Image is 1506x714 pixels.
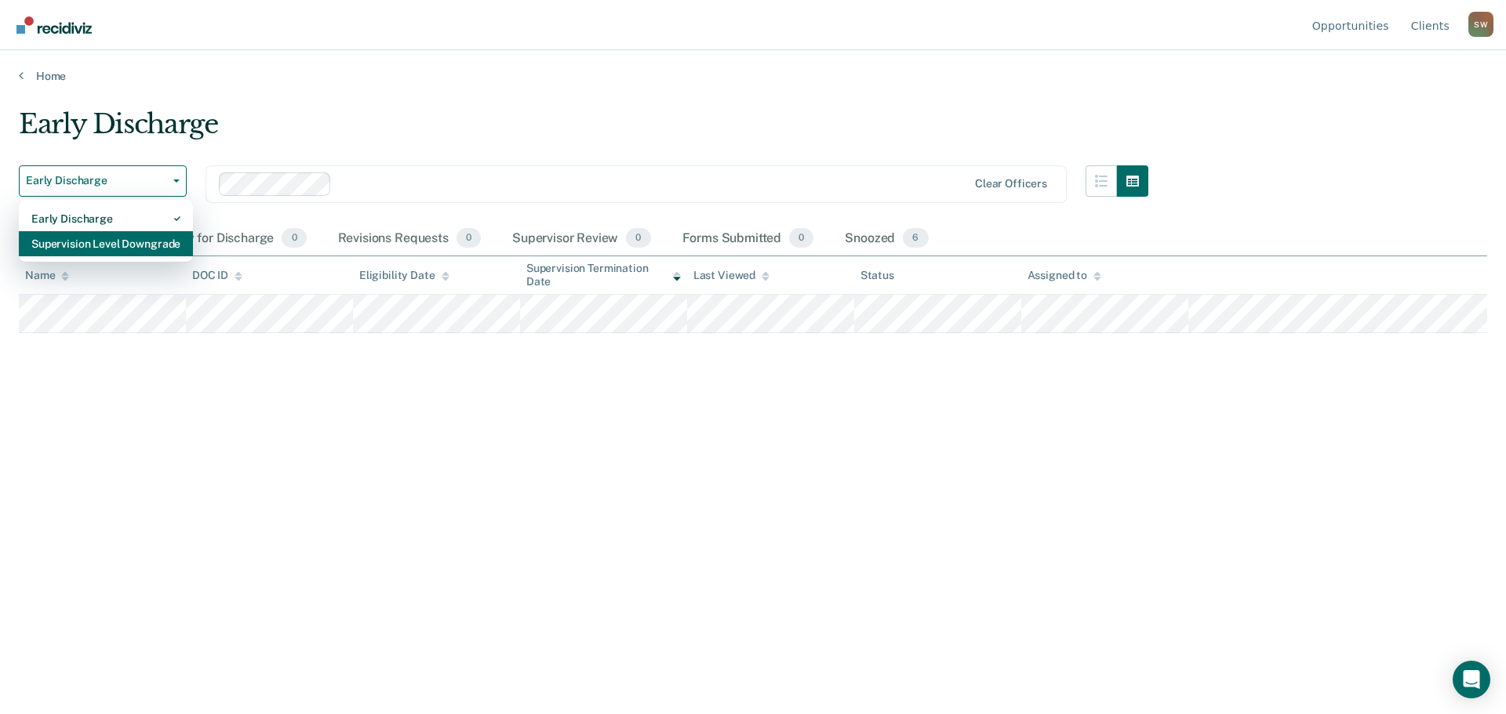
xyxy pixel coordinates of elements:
[31,206,180,231] div: Early Discharge
[789,228,813,248] span: 0
[1468,12,1493,37] div: S W
[19,165,187,197] button: Early Discharge
[16,16,92,34] img: Recidiviz
[679,222,817,256] div: Forms Submitted0
[509,222,654,256] div: Supervisor Review0
[903,228,928,248] span: 6
[154,222,309,256] div: Ready for Discharge0
[526,262,681,288] div: Supervision Termination Date
[457,228,481,248] span: 0
[975,177,1047,190] div: Clear officers
[842,222,931,256] div: Snoozed6
[19,108,1148,153] div: Early Discharge
[359,269,449,282] div: Eligibility Date
[19,200,193,263] div: Dropdown Menu
[31,231,180,256] div: Supervision Level Downgrade
[192,269,242,282] div: DOC ID
[26,174,167,187] span: Early Discharge
[860,269,894,282] div: Status
[19,69,1487,83] a: Home
[25,269,69,282] div: Name
[335,222,484,256] div: Revisions Requests0
[282,228,306,248] span: 0
[626,228,650,248] span: 0
[693,269,769,282] div: Last Viewed
[1468,12,1493,37] button: Profile dropdown button
[1453,661,1490,698] div: Open Intercom Messenger
[1028,269,1101,282] div: Assigned to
